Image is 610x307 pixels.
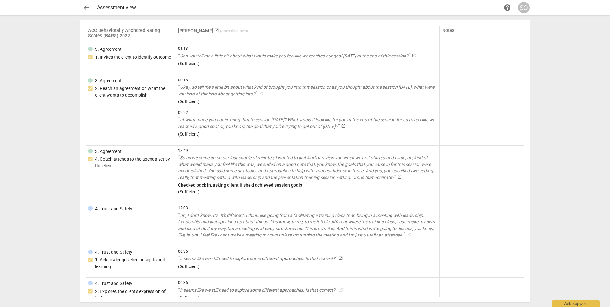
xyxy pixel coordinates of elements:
div: 2. Reach an agreement on what the client wants to accomplish [95,85,173,98]
span: So as we come up on our last couple of minutes, I wanted to just kind of review you when we first... [178,155,435,180]
span: launch [412,53,416,58]
a: it seems like we still need to explore some different approaches. Is that correct? [178,255,437,262]
span: 01:13 [178,46,437,51]
span: launch [338,256,343,260]
th: Notes [440,26,524,43]
a: So as we come up on our last couple of minutes, I wanted to just kind of review you when we first... [178,154,437,181]
span: Okay, so tell me a little bit about what kind of brought you into this session or as you thought ... [178,85,434,96]
div: 4. Coach attends to the agenda set by the client [95,156,173,169]
span: launch [397,175,402,179]
p: ( Sufficient ) [178,131,437,138]
span: Uh, I don't know. It's. It's different, I think, like going from a facilitating a training class ... [178,213,435,238]
p: ( Sufficient ) [178,60,437,67]
span: launch [341,124,346,128]
a: Can you tell me a little bit about what would make you feel like we reached our goal [DATE] at th... [178,53,437,59]
p: ( Sufficient ) [178,189,437,195]
th: ACC Behaviorally Anchored Rating Scales (BARS) 2022 [86,26,175,43]
div: 1. Acknowledges client insights and learning [95,257,173,270]
span: ( open document ) [220,29,249,33]
div: 3. Agreement [95,148,122,155]
div: 2. Explores the client's expression of feelings [95,288,173,301]
a: Uh, I don't know. It's. It's different, I think, like going from a facilitating a training class ... [178,212,437,238]
span: it seems like we still need to explore some different approaches. Is that correct? [178,288,337,293]
p: Checked back in, asking client if she'd achieved session goals [178,182,437,189]
p: ( Sufficient ) [178,295,437,301]
a: Help [502,2,513,13]
div: Ask support [552,300,600,307]
div: 1. Invites the client to identify outcome [95,54,171,61]
div: 4. Trust and Safety [95,280,132,287]
span: 06:36 [178,280,437,286]
span: 02:22 [178,110,437,116]
span: it seems like we still need to explore some different approaches. Is that correct? [178,256,337,261]
div: 4. Trust and Safety [95,206,132,212]
div: 3. Agreement [95,46,122,53]
a: it seems like we still need to explore some different approaches. Is that correct? [178,287,437,294]
div: 4. Trust and Safety [95,249,132,256]
span: launch [214,28,219,33]
span: of what made you again, bring that to session [DATE]? What would it look like for you at the end ... [178,117,435,129]
a: [PERSON_NAME] (open document) [178,28,249,34]
span: 06:36 [178,249,437,254]
button: SO [518,2,530,13]
span: help [503,4,511,11]
span: arrow_back [82,4,90,11]
span: 12:03 [178,206,437,211]
span: 00:16 [178,78,437,83]
span: launch [338,288,343,292]
span: 18:49 [178,148,437,153]
a: of what made you again, bring that to session [DATE]? What would it look like for you at the end ... [178,116,437,130]
div: 3. Agreement [95,78,122,84]
p: ( Sufficient ) [178,263,437,270]
span: launch [258,91,263,96]
div: Assessment view [97,5,502,11]
p: ( Sufficient ) [178,98,437,105]
span: launch [406,232,411,237]
span: Can you tell me a little bit about what would make you feel like we reached our goal [DATE] at th... [178,53,410,58]
a: Okay, so tell me a little bit about what kind of brought you into this session or as you thought ... [178,84,437,97]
